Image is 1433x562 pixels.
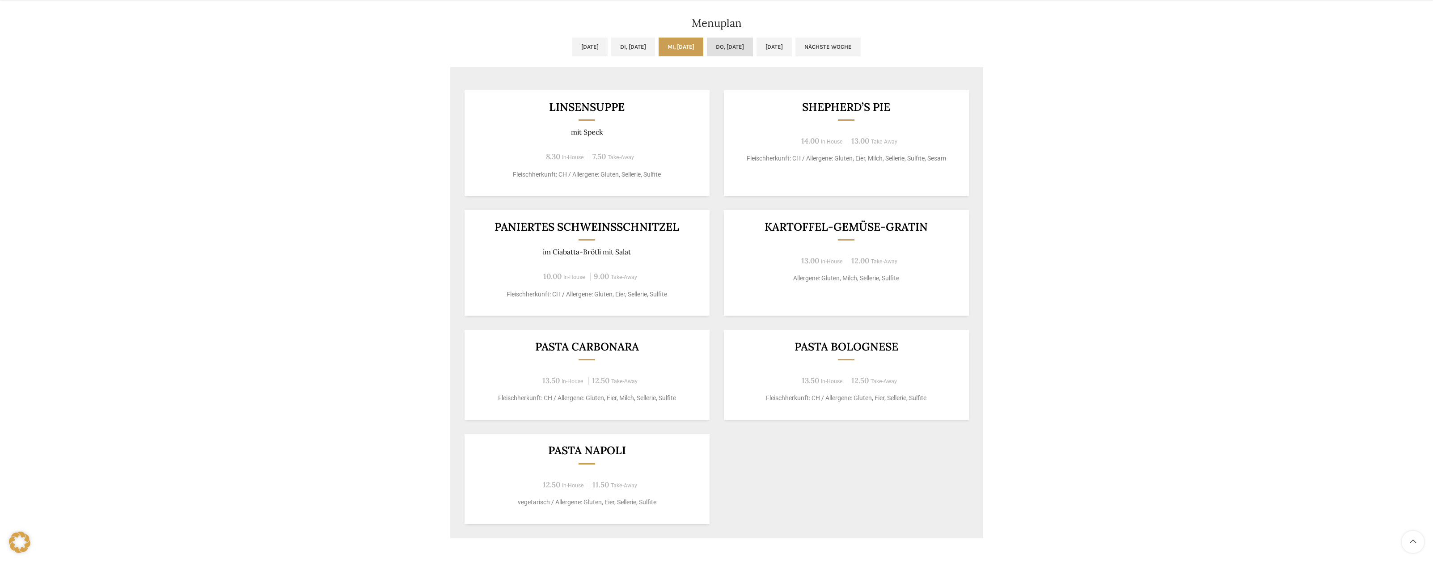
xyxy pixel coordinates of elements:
[611,482,637,489] span: Take-Away
[475,290,698,299] p: Fleischherkunft: CH / Allergene: Gluten, Eier, Sellerie, Sulfite
[851,256,869,266] span: 12.00
[735,393,958,403] p: Fleischherkunft: CH / Allergene: Gluten, Eier, Sellerie, Sulfite
[572,38,608,56] a: [DATE]
[542,376,560,385] span: 13.50
[821,139,843,145] span: In-House
[821,378,843,385] span: In-House
[757,38,792,56] a: [DATE]
[592,376,609,385] span: 12.50
[475,221,698,232] h3: Paniertes Schweinsschnitzel
[735,154,958,163] p: Fleischherkunft: CH / Allergene: Gluten, Eier, Milch, Sellerie, Sulfite, Sesam
[795,38,861,56] a: Nächste Woche
[450,18,983,29] h2: Menuplan
[475,170,698,179] p: Fleischherkunft: CH / Allergene: Gluten, Sellerie, Sulfite
[562,154,584,161] span: In-House
[475,248,698,256] p: im Ciabatta-Brötli mit Salat
[475,498,698,507] p: vegetarisch / Allergene: Gluten, Eier, Sellerie, Sulfite
[871,139,897,145] span: Take-Away
[543,271,562,281] span: 10.00
[611,378,638,385] span: Take-Away
[592,152,606,161] span: 7.50
[851,376,869,385] span: 12.50
[821,258,843,265] span: In-House
[475,101,698,113] h3: Linsensuppe
[611,38,655,56] a: Di, [DATE]
[735,274,958,283] p: Allergene: Gluten, Milch, Sellerie, Sulfite
[475,393,698,403] p: Fleischherkunft: CH / Allergene: Gluten, Eier, Milch, Sellerie, Sulfite
[543,480,560,490] span: 12.50
[562,378,583,385] span: In-House
[801,256,819,266] span: 13.00
[475,341,698,352] h3: Pasta Carbonara
[871,378,897,385] span: Take-Away
[475,445,698,456] h3: Pasta Napoli
[1402,531,1424,553] a: Scroll to top button
[594,271,609,281] span: 9.00
[735,221,958,232] h3: Kartoffel-Gemüse-Gratin
[802,376,819,385] span: 13.50
[851,136,869,146] span: 13.00
[801,136,819,146] span: 14.00
[659,38,703,56] a: Mi, [DATE]
[592,480,609,490] span: 11.50
[608,154,634,161] span: Take-Away
[563,274,585,280] span: In-House
[871,258,897,265] span: Take-Away
[735,341,958,352] h3: Pasta Bolognese
[707,38,753,56] a: Do, [DATE]
[546,152,560,161] span: 8.30
[735,101,958,113] h3: Shepherd’s Pie
[611,274,637,280] span: Take-Away
[475,128,698,136] p: mit Speck
[562,482,584,489] span: In-House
